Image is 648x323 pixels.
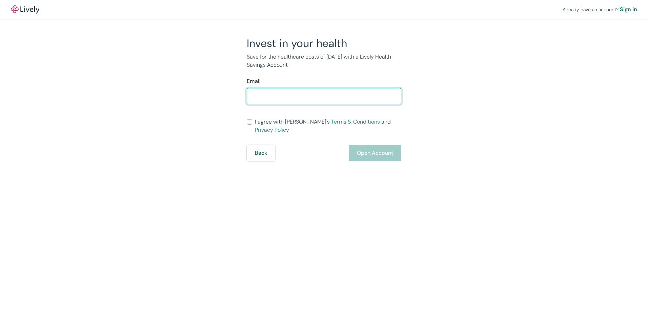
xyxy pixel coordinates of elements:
[331,118,380,125] a: Terms & Conditions
[247,53,401,69] p: Save for the healthcare costs of [DATE] with a Lively Health Savings Account
[620,5,637,14] a: Sign in
[247,77,261,85] label: Email
[563,5,637,14] div: Already have an account?
[255,118,401,134] span: I agree with [PERSON_NAME]’s and
[255,126,289,133] a: Privacy Policy
[247,145,275,161] button: Back
[11,5,39,14] img: Lively
[11,5,39,14] a: LivelyLively
[247,37,401,50] h2: Invest in your health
